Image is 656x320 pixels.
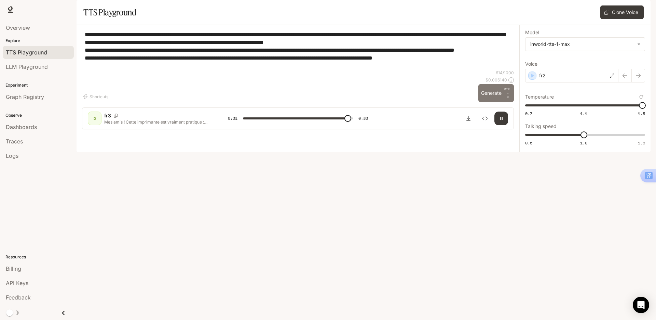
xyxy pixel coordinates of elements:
p: Mes amis ! Cette imprimante est vraiment pratique : pas besoin d'encre ni de prise électrique. Il... [104,119,211,125]
button: Shortcuts [82,91,111,102]
p: Voice [525,62,537,66]
p: 614 / 1000 [496,70,514,76]
p: CTRL + [504,87,511,95]
span: 0.7 [525,111,532,116]
button: Copy Voice ID [111,114,121,118]
div: Open Intercom Messenger [633,297,649,313]
span: 1.5 [638,140,645,146]
p: Temperature [525,94,554,99]
span: 0:33 [358,115,368,122]
p: Model [525,30,539,35]
button: Clone Voice [600,5,644,19]
p: fr3 [104,112,111,119]
button: GenerateCTRL +⏎ [478,84,514,102]
div: D [89,113,100,124]
span: 0.5 [525,140,532,146]
div: inworld-tts-1-max [530,41,634,48]
span: 1.0 [580,140,587,146]
button: Reset to default [638,93,645,101]
button: Inspect [478,112,492,125]
h1: TTS Playground [83,5,136,19]
span: 0:31 [228,115,237,122]
p: Talking speed [525,124,557,129]
span: 1.1 [580,111,587,116]
p: fr2 [539,72,546,79]
span: 1.5 [638,111,645,116]
div: inworld-tts-1-max [525,38,645,51]
p: $ 0.006140 [486,77,507,83]
button: Download audio [462,112,475,125]
p: ⏎ [504,87,511,99]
